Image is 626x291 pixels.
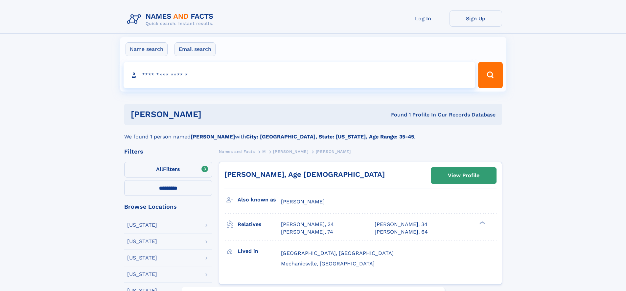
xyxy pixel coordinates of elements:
[281,250,394,256] span: [GEOGRAPHIC_DATA], [GEOGRAPHIC_DATA]
[219,147,255,156] a: Names and Facts
[450,10,502,27] a: Sign Up
[191,134,235,140] b: [PERSON_NAME]
[224,170,385,178] a: [PERSON_NAME], Age [DEMOGRAPHIC_DATA]
[127,272,157,277] div: [US_STATE]
[124,162,212,177] label: Filters
[262,147,266,156] a: M
[281,260,375,267] span: Mechanicsvlle, [GEOGRAPHIC_DATA]
[262,149,266,154] span: M
[246,134,414,140] b: City: [GEOGRAPHIC_DATA], State: [US_STATE], Age Range: 35-45
[397,10,450,27] a: Log In
[238,219,281,230] h3: Relatives
[448,168,479,183] div: View Profile
[431,168,496,183] a: View Profile
[127,239,157,244] div: [US_STATE]
[174,42,216,56] label: Email search
[127,255,157,260] div: [US_STATE]
[375,221,428,228] a: [PERSON_NAME], 34
[156,166,163,172] span: All
[124,10,219,28] img: Logo Names and Facts
[281,228,333,236] a: [PERSON_NAME], 74
[126,42,168,56] label: Name search
[296,111,496,118] div: Found 1 Profile In Our Records Database
[478,221,486,225] div: ❯
[124,62,475,88] input: search input
[131,110,296,118] h1: [PERSON_NAME]
[124,204,212,210] div: Browse Locations
[127,222,157,228] div: [US_STATE]
[124,149,212,155] div: Filters
[238,246,281,257] h3: Lived in
[375,228,428,236] a: [PERSON_NAME], 64
[124,125,502,141] div: We found 1 person named with .
[316,149,351,154] span: [PERSON_NAME]
[281,221,334,228] a: [PERSON_NAME], 34
[281,198,325,205] span: [PERSON_NAME]
[238,194,281,205] h3: Also known as
[273,147,308,156] a: [PERSON_NAME]
[273,149,308,154] span: [PERSON_NAME]
[478,62,502,88] button: Search Button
